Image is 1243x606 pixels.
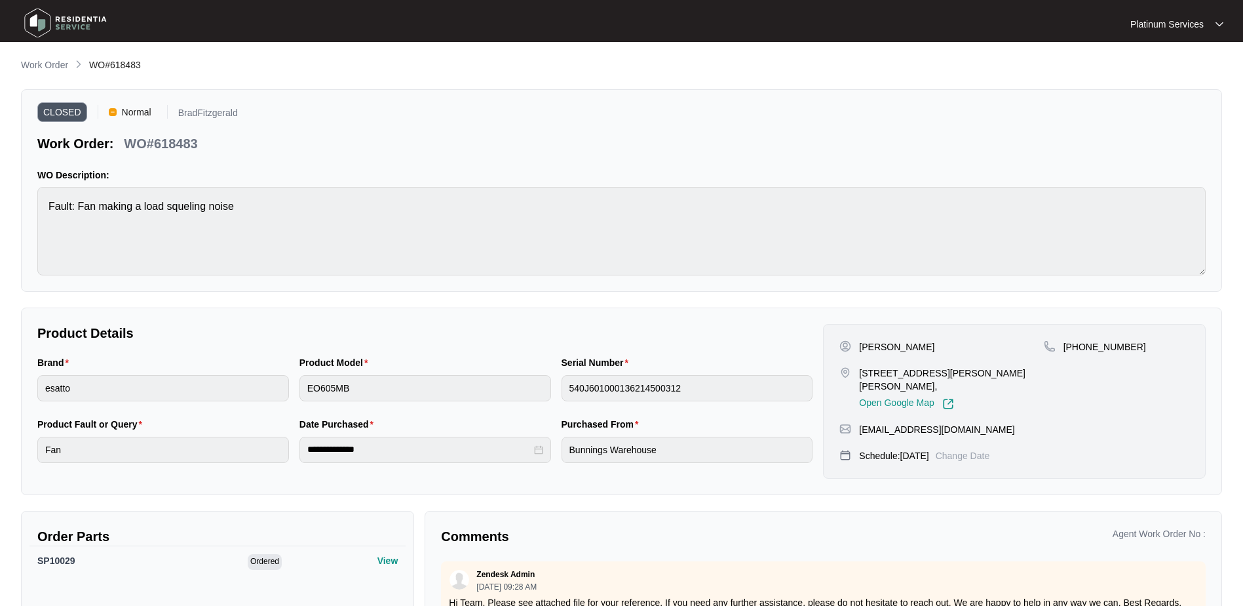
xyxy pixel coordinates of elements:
img: chevron-right [73,59,84,70]
p: Agent Work Order No : [1113,527,1206,540]
label: Product Model [299,356,373,369]
img: map-pin [1044,340,1056,352]
label: Serial Number [562,356,634,369]
img: dropdown arrow [1215,21,1223,28]
p: Change Date [936,449,990,462]
p: WO Description: [37,169,1206,182]
p: [DATE] 09:28 AM [476,583,537,591]
a: Open Google Map [859,398,953,410]
input: Date Purchased [307,443,531,456]
img: Vercel Logo [109,108,117,116]
p: [PERSON_NAME] [859,340,934,353]
span: WO#618483 [89,60,141,70]
input: Product Model [299,375,551,401]
label: Brand [37,356,74,369]
label: Product Fault or Query [37,418,147,431]
img: user-pin [839,340,851,352]
span: SP10029 [37,555,75,566]
p: [EMAIL_ADDRESS][DOMAIN_NAME] [859,423,1014,436]
p: [STREET_ADDRESS][PERSON_NAME][PERSON_NAME], [859,367,1043,393]
textarea: Fault: Fan making a load squeling noise [37,187,1206,275]
p: Product Details [37,324,813,342]
input: Product Fault or Query [37,437,289,463]
p: Work Order: [37,134,113,153]
span: Ordered [248,554,282,570]
span: Normal [117,102,157,122]
p: Schedule: [DATE] [859,449,928,462]
span: CLOSED [37,102,87,122]
input: Brand [37,375,289,401]
label: Date Purchased [299,418,379,431]
img: Link-External [942,398,954,410]
p: Work Order [21,58,68,71]
p: Comments [441,527,814,546]
img: residentia service logo [20,3,111,43]
p: Order Parts [37,527,398,546]
p: [PHONE_NUMBER] [1063,340,1146,353]
input: Serial Number [562,375,813,401]
img: map-pin [839,367,851,378]
label: Purchased From [562,418,644,431]
a: Work Order [18,58,71,73]
input: Purchased From [562,437,813,463]
img: user.svg [449,570,469,590]
p: WO#618483 [124,134,197,153]
img: map-pin [839,423,851,435]
p: BradFitzgerald [178,108,238,122]
p: Platinum Services [1130,18,1204,31]
p: View [377,554,398,567]
img: map-pin [839,449,851,461]
p: Zendesk Admin [476,569,535,580]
